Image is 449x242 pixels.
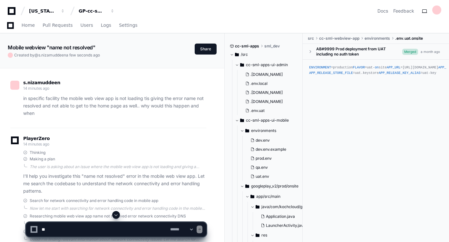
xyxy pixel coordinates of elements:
[243,70,299,79] button: .[DOMAIN_NAME]
[119,18,137,33] a: Settings
[264,44,280,49] span: sml_dev
[26,5,68,17] button: [US_STATE] Pacific
[246,62,288,67] span: cc-sml-apps-ui-admin
[243,88,299,97] button: .[DOMAIN_NAME]
[245,127,249,135] svg: Directory
[308,36,314,41] span: src
[240,181,308,191] button: googleplay_v2/prod/onsite
[256,165,268,170] span: qa.env
[379,71,420,75] span: APP_RELEASE_KEY_ALIAS
[250,202,319,212] button: java/com/kochcloud/gp/smlmobile/twa/V2
[235,115,303,126] button: cc-sml-apps-ui-mobile
[251,128,276,133] span: environments
[248,163,305,172] button: qa.env
[23,142,49,146] span: 14 minutes ago
[76,5,117,17] button: GP-cc-sml-apps
[66,53,100,57] span: a few seconds ago
[23,136,50,140] span: PlayerZero
[248,145,305,154] button: dev.env.example
[251,184,298,189] span: googleplay_v2/prod/onsite
[316,46,402,57] div: AB#9999 Prod deployment from UAT including no auth token
[23,80,60,85] span: s.nizamuddeen
[30,150,45,155] span: Thinking
[421,49,440,54] div: a month ago
[23,86,49,91] span: 14 minutes ago
[387,66,401,69] span: APP_URL
[22,18,35,33] a: Home
[235,51,239,58] svg: Directory
[240,61,244,69] svg: Directory
[245,191,314,202] button: app/src/main
[22,23,35,27] span: Home
[395,36,423,41] span: .env.uat.onsite
[241,52,248,57] span: /src
[256,156,272,161] span: prod.env
[248,154,305,163] button: prod.env
[377,8,388,14] a: Docs
[240,116,244,124] svg: Directory
[235,44,259,49] span: cc-sml-apps
[375,66,379,69] span: on
[319,36,359,41] span: cc-sml-webview-app
[243,79,299,88] button: .env.local
[81,23,93,27] span: Users
[23,95,206,117] p: in specific facility the mobile web view app is not loading tis giving the error name not resolve...
[248,172,305,181] button: uat.env
[250,81,268,86] span: .env.local
[243,97,299,106] button: .[DOMAIN_NAME]
[30,164,206,169] div: The user is asking about an issue where the mobile web view app is not loading and giving a "name...
[38,53,66,57] span: s.nizamuddeen
[245,182,249,190] svg: Directory
[230,49,298,60] button: /src
[309,66,331,69] span: ENVIRONMENT
[261,204,319,209] span: java/com/kochcloud/gp/smlmobile/twa/V2
[101,23,111,27] span: Logs
[119,23,137,27] span: Settings
[250,108,265,113] span: .env.uat
[29,8,57,14] div: [US_STATE] Pacific
[30,198,158,203] span: Search for network connectivity and error handling code in mobile app
[235,60,303,70] button: cc-sml-apps-ui-admin
[256,194,280,199] span: app/src/main
[43,23,73,27] span: Pull Requests
[43,18,73,33] a: Pull Requests
[256,203,259,211] svg: Directory
[250,99,283,104] span: .[DOMAIN_NAME]
[240,126,308,136] button: environments
[14,53,100,58] span: Created by
[402,49,418,55] span: Merged
[353,66,365,69] span: FLAVOR
[250,90,283,95] span: .[DOMAIN_NAME]
[30,206,206,211] div: Now let me start with searching for network connectivity and error handling code in the mobile ap...
[79,8,106,14] div: GP-cc-sml-apps
[195,44,217,55] button: Share
[8,44,95,51] app-text-character-animate: Mobile webview "name not resolved"
[248,136,305,145] button: dev.env
[243,106,299,115] button: .env.uat
[23,173,206,195] p: I'll help you investigate this "name not resolved" error in the mobile web view app. Let me searc...
[250,193,254,200] svg: Directory
[250,72,283,77] span: .[DOMAIN_NAME]
[365,36,390,41] span: environments
[393,8,414,14] button: Feedback
[309,71,353,75] span: APP_RELEASE_STORE_FILE
[30,156,55,162] span: Making a plan
[256,138,270,143] span: dev.env
[256,147,286,152] span: dev.env.example
[81,18,93,33] a: Users
[309,65,443,76] div: =production =uat- site =[URL][DOMAIN_NAME] = =uat.keystore =uat-key
[101,18,111,33] a: Logs
[246,118,289,123] span: cc-sml-apps-ui-mobile
[34,53,38,57] span: @
[256,174,269,179] span: uat.env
